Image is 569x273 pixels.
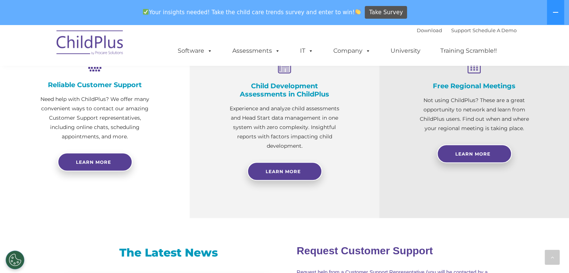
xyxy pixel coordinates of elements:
img: 👏 [355,9,361,15]
span: Your insights needed! Take the child care trends survey and enter to win! [140,5,364,19]
a: Learn more [58,153,132,171]
p: Need help with ChildPlus? We offer many convenient ways to contact our amazing Customer Support r... [37,95,152,141]
a: IT [293,43,321,58]
img: ✅ [143,9,149,15]
a: Assessments [225,43,288,58]
span: Take Survey [369,6,403,19]
span: Learn More [455,151,490,157]
span: Phone number [104,80,136,86]
span: Learn More [266,169,301,174]
a: Learn More [247,162,322,181]
p: Not using ChildPlus? These are a great opportunity to network and learn from ChildPlus users. Fin... [417,96,532,133]
span: Learn more [76,159,111,165]
font: | [417,27,517,33]
a: Company [326,43,378,58]
h4: Child Development Assessments in ChildPlus [227,82,342,98]
a: Take Survey [365,6,407,19]
a: Download [417,27,442,33]
span: Last name [104,49,127,55]
p: Experience and analyze child assessments and Head Start data management in one system with zero c... [227,104,342,151]
h4: Free Regional Meetings [417,82,532,90]
h4: Reliable Customer Support [37,81,152,89]
img: ChildPlus by Procare Solutions [53,25,128,62]
a: Support [451,27,471,33]
a: Learn More [437,144,512,163]
button: Cookies Settings [6,251,24,269]
a: Training Scramble!! [433,43,504,58]
h3: The Latest News [65,245,272,260]
a: University [383,43,428,58]
a: Software [170,43,220,58]
a: Schedule A Demo [472,27,517,33]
